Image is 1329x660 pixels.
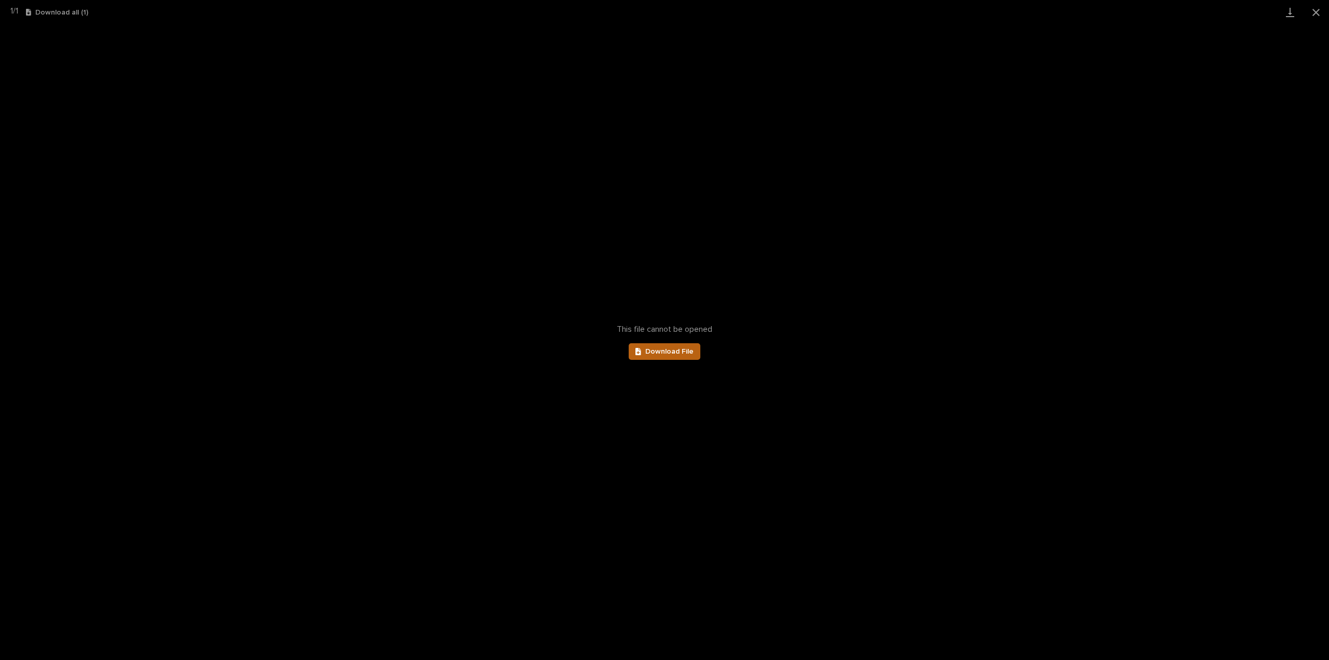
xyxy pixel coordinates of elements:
span: This file cannot be opened [617,325,712,334]
span: Download File [645,348,694,355]
button: Download all (1) [26,9,88,16]
span: 1 [16,7,18,15]
a: Download File [629,343,700,360]
span: 1 [10,7,13,15]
